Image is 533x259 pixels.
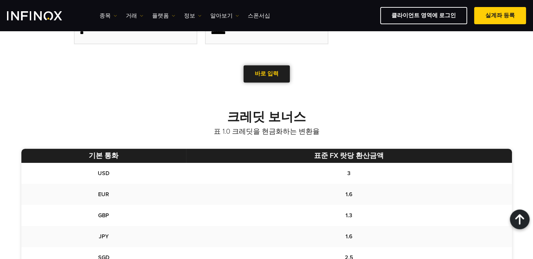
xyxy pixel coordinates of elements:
[100,12,117,20] a: 종목
[21,163,186,184] td: USD
[227,109,306,125] strong: 크레딧 보너스
[186,149,512,163] th: 표준 FX 랏당 환산금액
[21,149,186,163] th: 기본 통화
[21,226,186,247] td: JPY
[7,11,78,20] a: INFINOX Logo
[210,12,239,20] a: 알아보기
[186,184,512,205] td: 1.6
[248,12,270,20] a: 스폰서십
[21,184,186,205] td: EUR
[184,12,201,20] a: 정보
[186,205,512,226] td: 1.3
[126,12,143,20] a: 거래
[474,7,526,24] a: 실계좌 등록
[244,65,290,82] a: 바로 입력
[186,226,512,247] td: 1.6
[380,7,467,24] a: 클라이언트 영역에 로그인
[186,163,512,184] td: 3
[152,12,175,20] a: 플랫폼
[21,127,512,137] p: 표 1.0 크레딧을 현금화하는 변환율
[21,205,186,226] td: GBP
